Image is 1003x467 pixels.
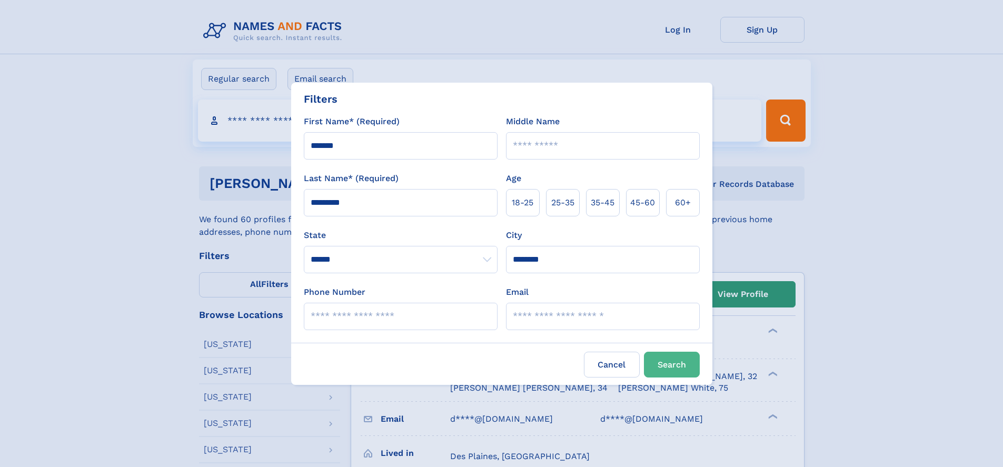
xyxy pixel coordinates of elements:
[630,196,655,209] span: 45‑60
[304,91,337,107] div: Filters
[506,286,529,299] label: Email
[584,352,640,377] label: Cancel
[304,115,400,128] label: First Name* (Required)
[304,172,399,185] label: Last Name* (Required)
[644,352,700,377] button: Search
[506,229,522,242] label: City
[551,196,574,209] span: 25‑35
[506,115,560,128] label: Middle Name
[506,172,521,185] label: Age
[512,196,533,209] span: 18‑25
[304,229,498,242] label: State
[591,196,614,209] span: 35‑45
[675,196,691,209] span: 60+
[304,286,365,299] label: Phone Number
